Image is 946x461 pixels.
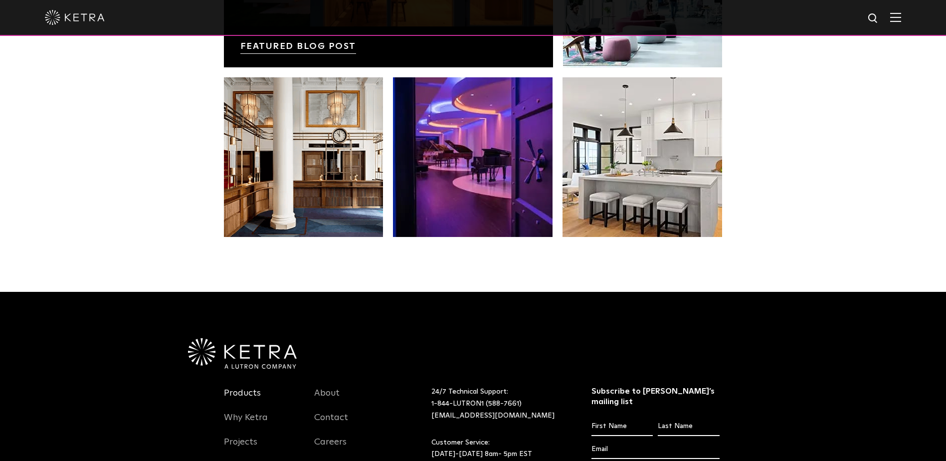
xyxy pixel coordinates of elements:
[224,437,257,460] a: Projects
[431,386,567,422] p: 24/7 Technical Support:
[45,10,105,25] img: ketra-logo-2019-white
[314,412,348,435] a: Contact
[591,417,653,436] input: First Name
[591,440,720,459] input: Email
[224,388,261,411] a: Products
[431,400,522,407] a: 1-844-LUTRON1 (588-7661)
[314,437,347,460] a: Careers
[188,338,297,369] img: Ketra-aLutronCo_White_RGB
[591,386,720,407] h3: Subscribe to [PERSON_NAME]’s mailing list
[224,412,268,435] a: Why Ketra
[867,12,880,25] img: search icon
[431,412,555,419] a: [EMAIL_ADDRESS][DOMAIN_NAME]
[658,417,719,436] input: Last Name
[890,12,901,22] img: Hamburger%20Nav.svg
[314,388,340,411] a: About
